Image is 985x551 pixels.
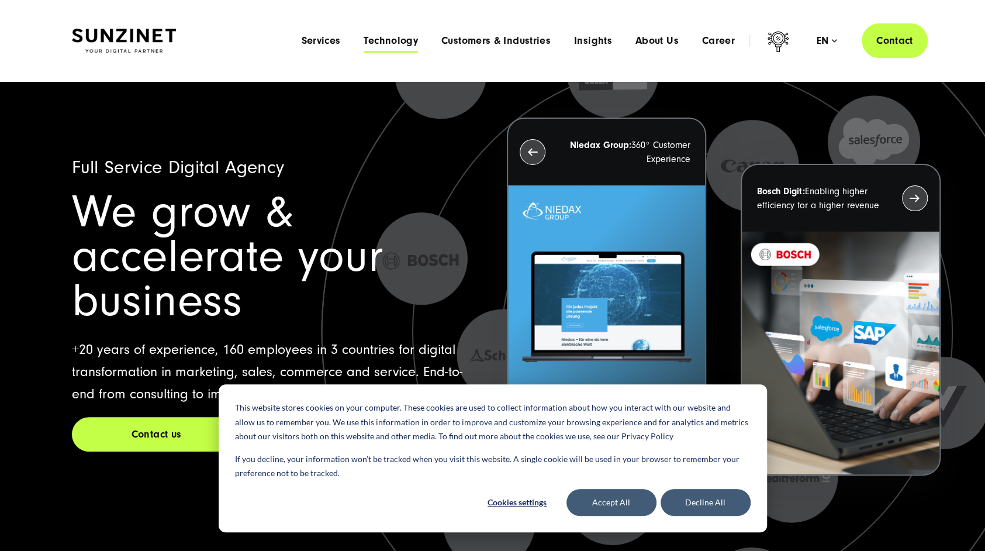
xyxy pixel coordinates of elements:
[301,35,340,47] a: Services
[508,185,705,428] img: Letztes Projekt von Niedax. Ein Laptop auf dem die Niedax Website geöffnet ist, auf blauem Hinter...
[72,157,285,178] span: Full Service Digital Agency
[862,23,928,58] a: Contact
[32,74,41,83] img: tab_domain_overview_orange.svg
[570,140,631,150] strong: Niedax Group:
[742,232,939,474] img: recent-project_BOSCH_2024-03
[741,164,940,476] button: Bosch Digit:Enabling higher efficiency for a higher revenue recent-project_BOSCH_2024-03
[19,19,28,28] img: logo_orange.svg
[817,35,837,47] div: en
[72,190,479,323] h1: We grow & accelerate your business
[19,30,28,40] img: website_grey.svg
[44,75,105,82] div: Domain Overview
[235,401,751,444] p: This website stores cookies on your computer. These cookies are used to collect information about...
[219,384,767,532] div: Cookie banner
[364,35,418,47] a: Technology
[116,74,126,83] img: tab_keywords_by_traffic_grey.svg
[635,35,679,47] a: About Us
[507,118,706,429] button: Niedax Group:360° Customer Experience Letztes Projekt von Niedax. Ein Laptop auf dem die Niedax W...
[756,186,804,197] strong: Bosch Digit:
[30,30,129,40] div: Domain: [DOMAIN_NAME]
[33,19,57,28] div: v 4.0.25
[574,35,612,47] a: Insights
[566,138,690,166] p: 360° Customer Experience
[235,452,751,481] p: If you decline, your information won’t be tracked when you visit this website. A single cookie wi...
[702,35,735,47] a: Career
[129,75,197,82] div: Keywords by Traffic
[72,417,241,452] a: Contact us
[566,489,656,516] button: Accept All
[441,35,551,47] a: Customers & Industries
[72,339,479,405] p: +20 years of experience, 160 employees in 3 countries for digital transformation in marketing, sa...
[72,29,176,53] img: SUNZINET Full Service Digital Agentur
[661,489,751,516] button: Decline All
[472,489,562,516] button: Cookies settings
[756,184,880,212] p: Enabling higher efficiency for a higher revenue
